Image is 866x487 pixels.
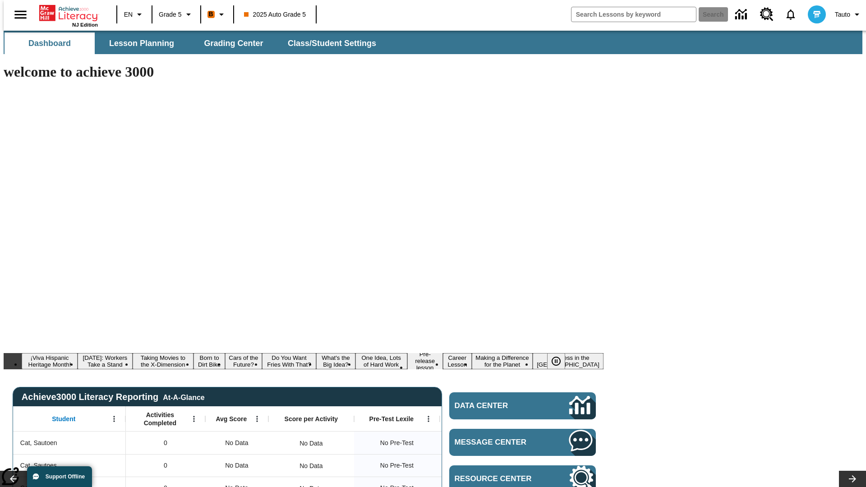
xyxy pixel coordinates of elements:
[124,10,133,19] span: EN
[22,392,205,402] span: Achieve3000 Literacy Reporting
[407,349,443,372] button: Slide 9 Pre-release lesson
[133,353,193,369] button: Slide 3 Taking Movies to the X-Dimension
[295,434,327,452] div: No Data, Cat, Sautoen
[20,438,57,448] span: Cat, Sautoen
[755,2,779,27] a: Resource Center, Will open in new tab
[193,353,225,369] button: Slide 4 Born to Dirt Bike
[449,392,596,419] a: Data Center
[225,353,262,369] button: Slide 5 Cars of the Future?
[262,353,317,369] button: Slide 6 Do You Want Fries With That?
[72,22,98,28] span: NJ Edition
[205,432,268,454] div: No Data, Cat, Sautoen
[27,466,92,487] button: Support Offline
[449,429,596,456] a: Message Center
[126,432,205,454] div: 0, Cat, Sautoen
[164,461,167,470] span: 0
[802,3,831,26] button: Select a new avatar
[221,434,253,452] span: No Data
[455,474,542,483] span: Resource Center
[107,412,121,426] button: Open Menu
[4,32,384,54] div: SubNavbar
[155,6,198,23] button: Grade: Grade 5, Select a grade
[285,415,338,423] span: Score per Activity
[443,353,472,369] button: Slide 10 Career Lesson
[164,438,167,448] span: 0
[20,461,57,470] span: Cat, Sautoes
[730,2,755,27] a: Data Center
[46,473,85,480] span: Support Offline
[216,415,247,423] span: Avg Score
[455,401,539,410] span: Data Center
[369,415,414,423] span: Pre-Test Lexile
[5,32,95,54] button: Dashboard
[839,471,866,487] button: Lesson carousel, Next
[97,32,187,54] button: Lesson Planning
[39,3,98,28] div: Home
[126,454,205,477] div: 0, Cat, Sautoes
[472,353,533,369] button: Slide 11 Making a Difference for the Planet
[22,353,78,369] button: Slide 1 ¡Viva Hispanic Heritage Month!
[4,64,603,80] h1: welcome to achieve 3000
[547,353,574,369] div: Pause
[78,353,133,369] button: Slide 2 Labor Day: Workers Take a Stand
[571,7,696,22] input: search field
[281,32,383,54] button: Class/Student Settings
[4,31,862,54] div: SubNavbar
[295,457,327,475] div: No Data, Cat, Sautoes
[547,353,565,369] button: Pause
[109,38,174,49] span: Lesson Planning
[808,5,826,23] img: avatar image
[355,353,407,369] button: Slide 8 One Idea, Lots of Hard Work
[205,454,268,477] div: No Data, Cat, Sautoes
[835,10,850,19] span: Tauto
[422,412,435,426] button: Open Menu
[120,6,149,23] button: Language: EN, Select a language
[288,38,376,49] span: Class/Student Settings
[244,10,306,19] span: 2025 Auto Grade 5
[380,438,414,448] span: No Pre-Test, Cat, Sautoen
[209,9,213,20] span: B
[455,438,542,447] span: Message Center
[52,415,75,423] span: Student
[28,38,71,49] span: Dashboard
[187,412,201,426] button: Open Menu
[189,32,279,54] button: Grading Center
[250,412,264,426] button: Open Menu
[159,10,182,19] span: Grade 5
[7,1,34,28] button: Open side menu
[39,4,98,22] a: Home
[831,6,866,23] button: Profile/Settings
[779,3,802,26] a: Notifications
[204,38,263,49] span: Grading Center
[163,392,204,402] div: At-A-Glance
[316,353,355,369] button: Slide 7 What's the Big Idea?
[204,6,230,23] button: Boost Class color is orange. Change class color
[533,353,603,369] button: Slide 12 Sleepless in the Animal Kingdom
[221,456,253,475] span: No Data
[380,461,414,470] span: No Pre-Test, Cat, Sautoes
[130,411,190,427] span: Activities Completed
